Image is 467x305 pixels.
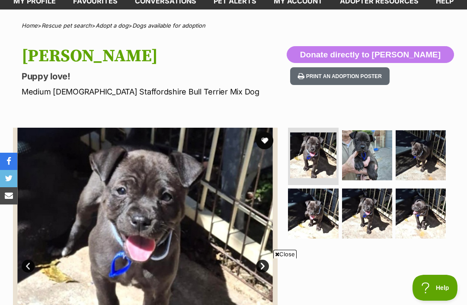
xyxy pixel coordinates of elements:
button: Donate directly to [PERSON_NAME] [287,46,454,63]
iframe: Help Scout Beacon - Open [413,275,458,301]
a: Rescue pet search [42,22,92,29]
img: Photo of Elsie [342,130,392,180]
button: favourite [256,132,273,149]
h1: [PERSON_NAME] [22,46,286,66]
p: Puppy love! [22,70,286,82]
img: Photo of Elsie [396,130,446,180]
a: Prev [22,260,35,273]
iframe: Advertisement [76,262,391,301]
p: Medium [DEMOGRAPHIC_DATA] Staffordshire Bull Terrier Mix Dog [22,86,286,97]
img: Photo of Elsie [288,189,338,239]
span: Close [273,250,297,258]
button: Print an adoption poster [290,67,390,85]
img: Photo of Elsie [290,132,336,178]
img: Photo of Elsie [342,189,392,239]
a: Dogs available for adoption [132,22,205,29]
img: Photo of Elsie [396,189,446,239]
a: Adopt a dog [96,22,128,29]
a: Home [22,22,38,29]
